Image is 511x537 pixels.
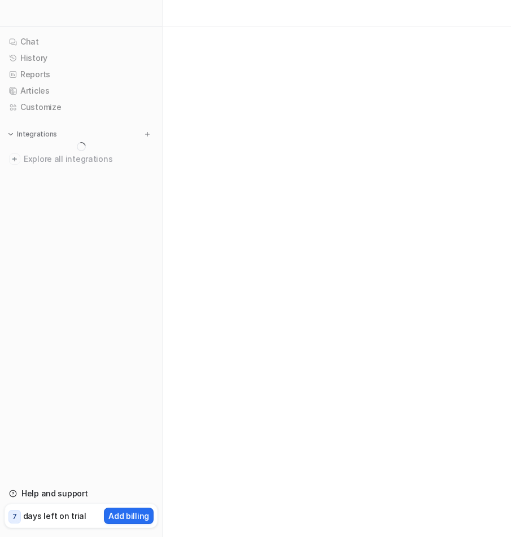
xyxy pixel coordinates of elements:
a: Explore all integrations [5,151,158,167]
img: expand menu [7,130,15,138]
a: Help and support [5,486,158,501]
img: explore all integrations [9,153,20,165]
a: Customize [5,99,158,115]
a: Chat [5,34,158,50]
a: History [5,50,158,66]
button: Integrations [5,129,60,140]
button: Add billing [104,508,154,524]
p: Add billing [108,510,149,522]
p: 7 [12,512,17,522]
span: Explore all integrations [24,150,153,168]
p: days left on trial [23,510,86,522]
p: Integrations [17,130,57,139]
a: Reports [5,67,158,82]
img: menu_add.svg [143,130,151,138]
a: Articles [5,83,158,99]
